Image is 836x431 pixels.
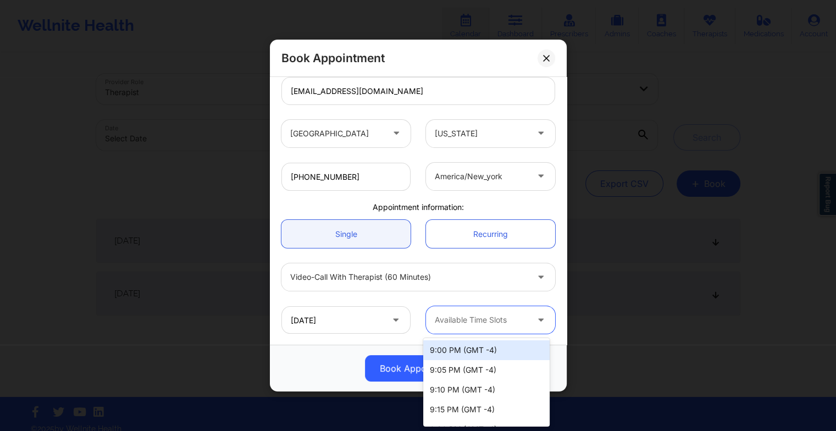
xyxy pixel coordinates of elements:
h2: Book Appointment [281,51,385,65]
div: Appointment information: [274,202,563,213]
div: 9:05 PM (GMT -4) [423,360,550,380]
div: 9:15 PM (GMT -4) [423,400,550,419]
div: [GEOGRAPHIC_DATA] [290,120,383,147]
input: Patient's Email [281,77,555,105]
div: [US_STATE] [435,120,528,147]
input: Patient's Phone Number [281,163,411,191]
div: 9:00 PM (GMT -4) [423,340,550,360]
a: Recurring [426,220,555,248]
div: america/new_york [435,163,528,190]
a: Single [281,220,411,248]
button: Book Appointment [365,355,472,382]
input: MM/DD/YYYY [281,306,411,334]
div: 9:10 PM (GMT -4) [423,380,550,400]
div: Video-Call with Therapist (60 minutes) [290,263,528,291]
